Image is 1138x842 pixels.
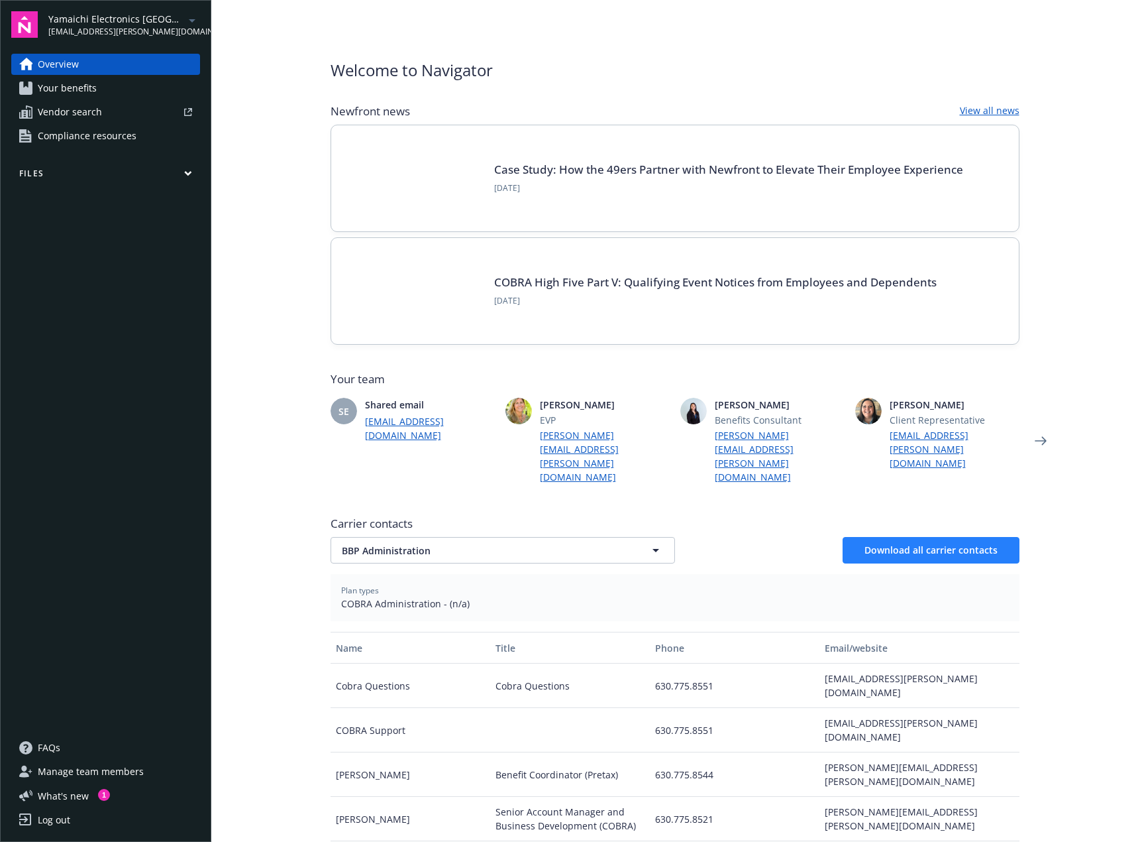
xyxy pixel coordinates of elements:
button: Download all carrier contacts [843,537,1019,564]
span: Client Representative [890,413,1019,427]
button: Phone [650,632,819,664]
span: Your team [331,371,1019,387]
span: Plan types [341,585,1009,597]
div: Log out [38,810,70,831]
button: BBP Administration [331,537,675,564]
span: Newfront news [331,103,410,119]
a: [PERSON_NAME][EMAIL_ADDRESS][PERSON_NAME][DOMAIN_NAME] [715,428,845,484]
span: BBP Administration [342,544,617,558]
span: Your benefits [38,78,97,99]
div: Email/website [825,641,1013,655]
img: Card Image - INSIGHTS copy.png [352,147,478,210]
img: photo [680,398,707,424]
button: Email/website [819,632,1019,664]
a: [EMAIL_ADDRESS][PERSON_NAME][DOMAIN_NAME] [890,428,1019,470]
a: Overview [11,54,200,75]
span: Overview [38,54,79,75]
div: Cobra Questions [490,664,650,708]
span: Download all carrier contacts [864,544,998,556]
img: photo [855,398,882,424]
img: navigator-logo.svg [11,11,38,38]
span: SE [338,404,349,418]
a: FAQs [11,737,200,758]
a: Case Study: How the 49ers Partner with Newfront to Elevate Their Employee Experience [494,162,963,177]
span: Yamaichi Electronics [GEOGRAPHIC_DATA] [48,12,184,26]
button: Files [11,168,200,184]
div: [EMAIL_ADDRESS][PERSON_NAME][DOMAIN_NAME] [819,664,1019,708]
div: Benefit Coordinator (Pretax) [490,752,650,797]
span: Vendor search [38,101,102,123]
a: [PERSON_NAME][EMAIL_ADDRESS][PERSON_NAME][DOMAIN_NAME] [540,428,670,484]
a: [EMAIL_ADDRESS][DOMAIN_NAME] [365,414,495,442]
a: Compliance resources [11,125,200,147]
span: [DATE] [494,295,937,307]
img: BLOG-Card Image - Compliance - COBRA High Five Pt 5 - 09-11-25.jpg [352,259,478,323]
span: Manage team members [38,761,144,782]
div: 630.775.8551 [650,664,819,708]
div: Name [336,641,485,655]
div: Senior Account Manager and Business Development (COBRA) [490,797,650,841]
span: Welcome to Navigator [331,58,493,82]
span: [PERSON_NAME] [890,398,1019,412]
div: COBRA Support [331,708,490,752]
a: Vendor search [11,101,200,123]
div: Title [495,641,645,655]
a: Your benefits [11,78,200,99]
img: photo [505,398,532,424]
a: Next [1030,430,1051,451]
div: [EMAIL_ADDRESS][PERSON_NAME][DOMAIN_NAME] [819,708,1019,752]
span: Compliance resources [38,125,136,147]
div: Phone [655,641,814,655]
div: [PERSON_NAME] [331,752,490,797]
a: arrowDropDown [184,12,200,28]
a: View all news [960,103,1019,119]
div: [PERSON_NAME][EMAIL_ADDRESS][PERSON_NAME][DOMAIN_NAME] [819,797,1019,841]
span: Benefits Consultant [715,413,845,427]
span: What ' s new [38,789,89,803]
a: COBRA High Five Part V: Qualifying Event Notices from Employees and Dependents [494,274,937,290]
span: [DATE] [494,182,963,194]
span: EVP [540,413,670,427]
button: Name [331,632,490,664]
span: [PERSON_NAME] [540,398,670,412]
a: Manage team members [11,761,200,782]
button: Yamaichi Electronics [GEOGRAPHIC_DATA][EMAIL_ADDRESS][PERSON_NAME][DOMAIN_NAME]arrowDropDown [48,11,200,38]
span: [PERSON_NAME] [715,398,845,412]
span: [EMAIL_ADDRESS][PERSON_NAME][DOMAIN_NAME] [48,26,184,38]
div: Cobra Questions [331,664,490,708]
div: [PERSON_NAME] [331,797,490,841]
div: 630.775.8521 [650,797,819,841]
span: Carrier contacts [331,516,1019,532]
div: 630.775.8551 [650,708,819,752]
div: 1 [98,789,110,801]
span: COBRA Administration - (n/a) [341,597,1009,611]
span: Shared email [365,398,495,412]
button: What's new1 [11,789,110,803]
span: FAQs [38,737,60,758]
div: [PERSON_NAME][EMAIL_ADDRESS][PERSON_NAME][DOMAIN_NAME] [819,752,1019,797]
div: 630.775.8544 [650,752,819,797]
button: Title [490,632,650,664]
